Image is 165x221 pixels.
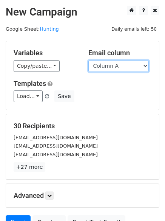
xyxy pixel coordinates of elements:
[14,143,98,149] small: [EMAIL_ADDRESS][DOMAIN_NAME]
[109,25,159,33] span: Daily emails left: 50
[14,60,60,72] a: Copy/paste...
[6,6,159,19] h2: New Campaign
[6,26,59,32] small: Google Sheet:
[127,185,165,221] iframe: Chat Widget
[40,26,59,32] a: Hunting
[14,152,98,157] small: [EMAIL_ADDRESS][DOMAIN_NAME]
[14,49,77,57] h5: Variables
[14,122,151,130] h5: 30 Recipients
[14,90,43,102] a: Load...
[109,26,159,32] a: Daily emails left: 50
[14,191,151,200] h5: Advanced
[14,162,45,172] a: +27 more
[14,79,46,87] a: Templates
[88,49,152,57] h5: Email column
[54,90,74,102] button: Save
[14,135,98,140] small: [EMAIL_ADDRESS][DOMAIN_NAME]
